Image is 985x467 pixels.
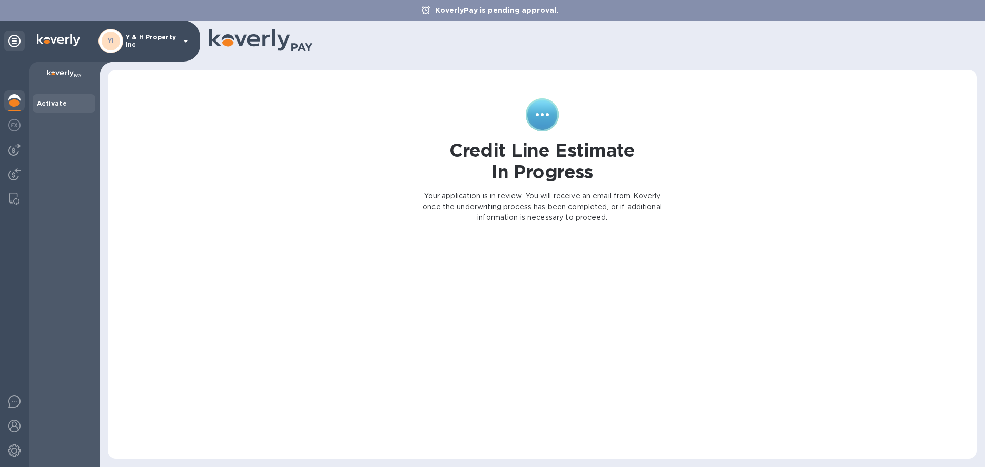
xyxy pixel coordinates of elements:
h1: Credit Line Estimate In Progress [449,139,635,182]
img: Logo [37,34,80,46]
div: Unpin categories [4,31,25,51]
p: Your application is in review. You will receive an email from Koverly once the underwriting proce... [421,191,663,223]
img: Foreign exchange [8,119,21,131]
p: Y & H Property Inc [126,34,177,48]
b: YI [108,37,114,45]
p: KoverlyPay is pending approval. [430,5,564,15]
b: Activate [37,99,67,107]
